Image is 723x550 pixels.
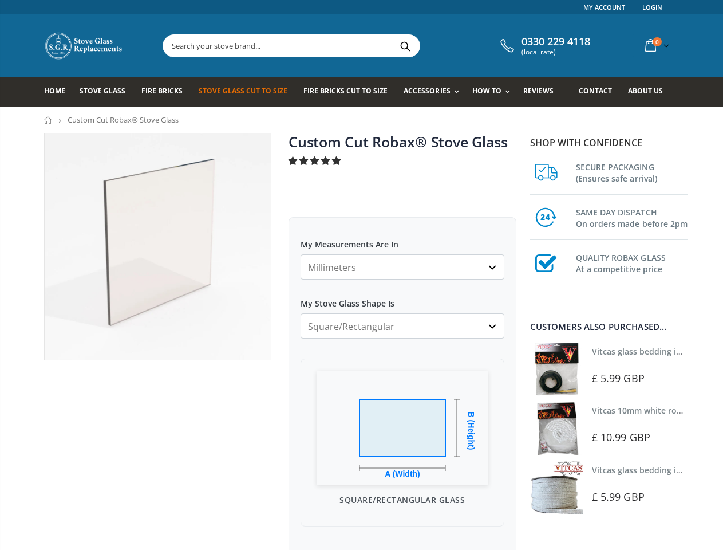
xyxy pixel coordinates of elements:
a: Home [44,116,53,124]
a: Stove Glass [80,77,134,107]
label: My Measurements Are In [301,229,504,250]
span: £ 10.99 GBP [592,430,650,444]
img: stove_glass_made_to_measure_800x_crop_center.webp [45,133,271,360]
a: Fire Bricks [141,77,191,107]
span: Stove Glass [80,86,125,96]
h3: QUALITY ROBAX GLASS At a competitive price [576,250,688,275]
span: Fire Bricks [141,86,183,96]
a: How To [472,77,516,107]
span: £ 5.99 GBP [592,371,645,385]
button: Search [393,35,418,57]
h3: SAME DAY DISPATCH On orders made before 2pm [576,205,688,230]
a: Reviews [523,77,562,107]
span: 0 [653,37,662,46]
span: Custom Cut Robax® Stove Glass [68,115,179,125]
span: £ 5.99 GBP [592,490,645,504]
span: Fire Bricks Cut To Size [303,86,388,96]
a: Home [44,77,74,107]
span: How To [472,86,501,96]
img: Vitcas stove glass bedding in tape [530,343,583,396]
span: Contact [579,86,612,96]
a: Accessories [404,77,464,107]
a: Contact [579,77,621,107]
img: Glass Shape Preview [317,371,488,485]
a: Fire Bricks Cut To Size [303,77,396,107]
div: Customers also purchased... [530,323,688,331]
span: Accessories [404,86,450,96]
span: (local rate) [521,48,590,56]
img: Stove Glass Replacement [44,32,124,60]
p: Square/Rectangular Glass [313,494,492,506]
a: Stove Glass Cut To Size [199,77,296,107]
img: Vitcas stove glass bedding in tape [530,461,583,514]
a: Custom Cut Robax® Stove Glass [289,132,508,151]
img: Vitcas white rope, glue and gloves kit 10mm [530,402,583,455]
a: About us [628,77,671,107]
input: Search your stove brand... [163,35,548,57]
span: 4.94 stars [289,155,343,166]
p: Shop with confidence [530,136,688,150]
span: 0330 229 4118 [521,36,590,48]
span: Home [44,86,65,96]
span: Stove Glass Cut To Size [199,86,287,96]
h3: SECURE PACKAGING (Ensures safe arrival) [576,159,688,184]
label: My Stove Glass Shape Is [301,288,504,309]
span: About us [628,86,663,96]
a: 0 [641,34,671,57]
span: Reviews [523,86,554,96]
